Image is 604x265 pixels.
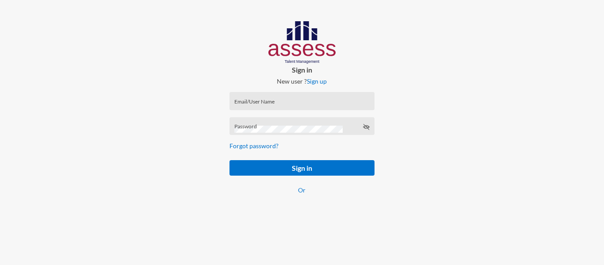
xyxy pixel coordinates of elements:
p: Or [229,186,374,194]
img: AssessLogoo.svg [268,21,336,64]
a: Sign up [307,77,327,85]
p: New user ? [222,77,381,85]
button: Sign in [229,160,374,176]
p: Sign in [222,65,381,74]
a: Forgot password? [229,142,279,150]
